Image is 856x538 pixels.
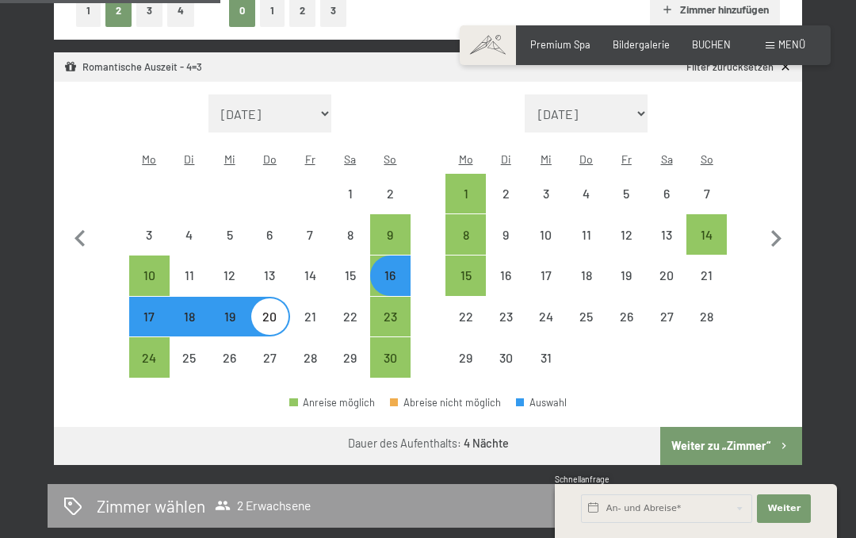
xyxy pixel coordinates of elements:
div: 13 [648,229,686,266]
div: Sat Nov 08 2025 [330,214,370,255]
div: 11 [171,269,208,306]
div: Anreise nicht möglich [647,214,687,255]
abbr: Montag [142,152,156,166]
div: Tue Nov 18 2025 [170,297,210,337]
abbr: Mittwoch [541,152,552,166]
h2: Zimmer wählen [97,494,205,517]
div: Sun Nov 02 2025 [370,174,411,214]
div: Sun Nov 23 2025 [370,297,411,337]
div: 2 [372,187,409,225]
div: Sun Nov 16 2025 [370,256,411,296]
div: 26 [211,352,248,389]
div: Anreise möglich [445,214,486,255]
div: Sat Nov 29 2025 [330,337,370,378]
button: Weiter zu „Zimmer“ [660,427,802,465]
div: Anreise nicht möglich [209,256,250,296]
div: 8 [447,229,484,266]
div: Mon Dec 29 2025 [445,337,486,378]
span: BUCHEN [692,38,731,51]
div: Auswahl [516,398,567,408]
div: 19 [211,310,248,348]
div: Thu Dec 25 2025 [566,297,606,337]
div: 10 [528,229,565,266]
div: 19 [608,269,645,306]
div: 22 [447,310,484,348]
div: 8 [331,229,369,266]
div: 4 [567,187,605,225]
div: 21 [292,310,329,348]
div: 6 [648,187,686,225]
div: Anreise nicht möglich [445,297,486,337]
button: Weiter [757,494,811,523]
div: Anreise nicht möglich [250,337,290,378]
div: Anreise nicht möglich [170,337,210,378]
abbr: Freitag [621,152,632,166]
div: Anreise möglich [289,398,375,408]
div: Anreise nicht möglich [129,214,170,255]
div: Anreise nicht möglich [209,214,250,255]
div: 25 [171,352,208,389]
div: Anreise nicht möglich [647,297,687,337]
abbr: Montag [459,152,473,166]
div: Tue Dec 02 2025 [486,174,526,214]
div: 23 [372,310,409,348]
div: Tue Dec 09 2025 [486,214,526,255]
div: Anreise nicht möglich [566,174,606,214]
div: Wed Dec 31 2025 [526,337,567,378]
div: Anreise nicht möglich [170,214,210,255]
div: Fri Nov 21 2025 [290,297,331,337]
div: Anreise nicht möglich [647,256,687,296]
div: Sun Dec 14 2025 [686,214,727,255]
div: 25 [567,310,605,348]
div: Tue Dec 16 2025 [486,256,526,296]
div: 16 [372,269,409,306]
abbr: Samstag [661,152,673,166]
div: 18 [567,269,605,306]
div: Anreise nicht möglich [606,297,647,337]
div: Romantische Auszeit - 4=3 [64,60,202,75]
div: 24 [131,352,168,389]
div: Sat Dec 13 2025 [647,214,687,255]
div: Anreise nicht möglich [686,174,727,214]
div: Anreise nicht möglich [250,214,290,255]
div: Anreise nicht möglich [290,256,331,296]
div: Sun Dec 28 2025 [686,297,727,337]
div: Anreise nicht möglich [606,214,647,255]
div: 20 [648,269,686,306]
div: Thu Nov 20 2025 [250,297,290,337]
div: Thu Dec 04 2025 [566,174,606,214]
div: Anreise nicht möglich [526,214,567,255]
div: 9 [372,229,409,266]
div: Anreise möglich [445,174,486,214]
div: Anreise möglich [370,297,411,337]
div: Tue Nov 11 2025 [170,256,210,296]
div: 28 [688,310,725,348]
div: 10 [131,269,168,306]
div: 17 [528,269,565,306]
div: 27 [251,352,289,389]
div: 21 [688,269,725,306]
div: Fri Nov 07 2025 [290,214,331,255]
div: 31 [528,352,565,389]
div: Anreise nicht möglich [290,297,331,337]
div: Anreise nicht möglich [330,256,370,296]
div: Anreise nicht möglich [330,214,370,255]
div: Anreise nicht möglich [647,174,687,214]
div: Wed Nov 19 2025 [209,297,250,337]
span: 2 Erwachsene [215,498,311,513]
div: Anreise möglich [370,214,411,255]
div: Tue Dec 23 2025 [486,297,526,337]
div: Anreise möglich [129,337,170,378]
div: Abreise nicht möglich [390,398,501,408]
div: 1 [331,187,369,225]
div: Mon Nov 03 2025 [129,214,170,255]
div: Fri Dec 05 2025 [606,174,647,214]
div: Fri Nov 14 2025 [290,256,331,296]
div: 2 [487,187,525,225]
a: Bildergalerie [613,38,670,51]
div: 30 [487,352,525,389]
div: Sat Nov 15 2025 [330,256,370,296]
div: Sat Nov 01 2025 [330,174,370,214]
div: Anreise möglich [686,214,727,255]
